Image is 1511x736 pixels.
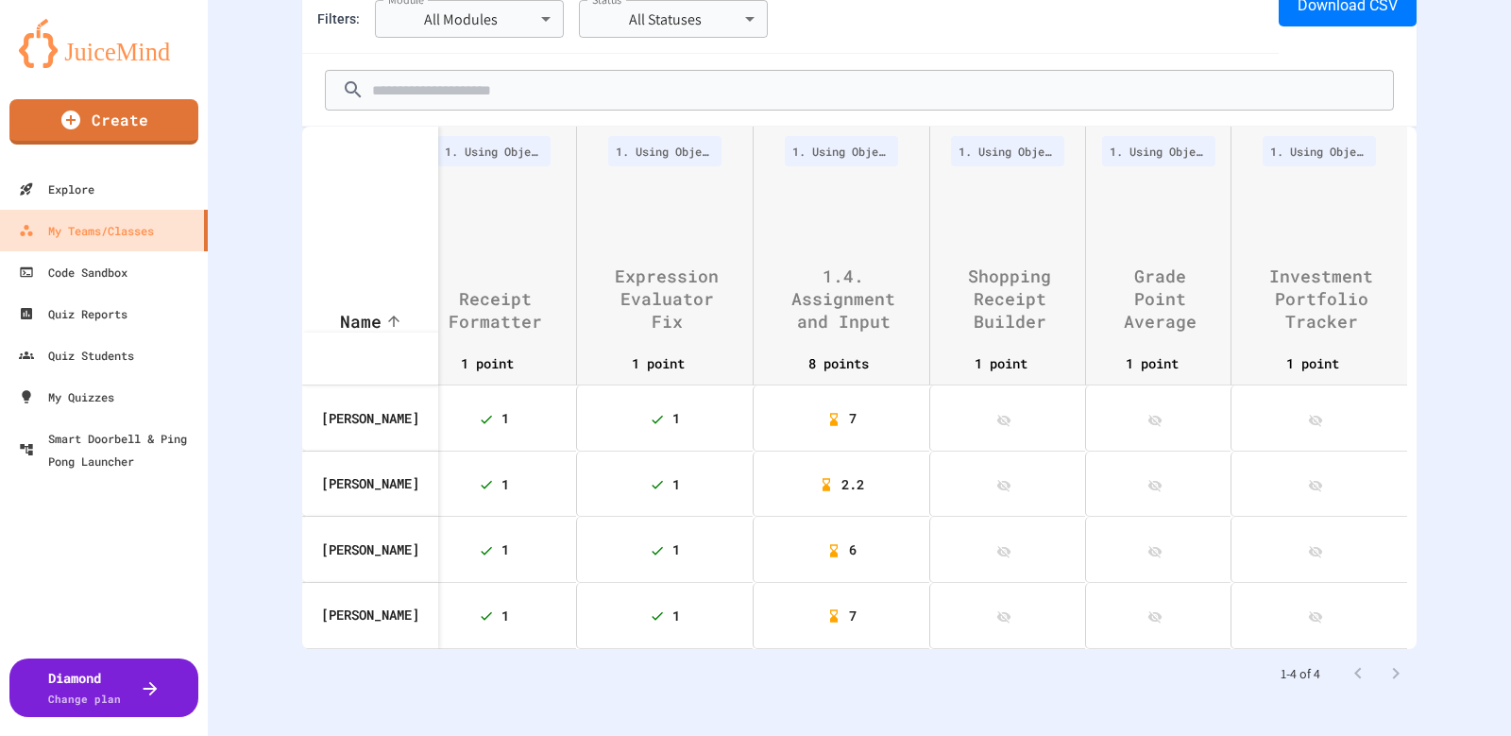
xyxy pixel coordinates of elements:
[951,136,1064,166] div: 1. Using Objects and Methods
[19,261,127,283] div: Code Sandbox
[501,410,509,428] span: 1
[841,475,864,493] span: 2.2
[849,541,857,559] span: 6
[975,352,1069,375] span: 1 point
[449,287,567,333] span: Receipt Formatter
[19,178,94,200] div: Explore
[19,302,127,325] div: Quiz Reports
[849,607,857,625] span: 7
[1269,265,1398,333] span: Investment Portfolio Tracker
[785,136,898,166] div: 1. Using Objects and Methods
[501,541,509,559] span: 1
[48,668,121,708] div: Diamond
[9,659,198,717] button: DiamondChange plan
[632,352,726,375] span: 1 point
[19,385,114,408] div: My Quizzes
[302,583,438,649] th: [PERSON_NAME]
[302,385,438,452] th: [PERSON_NAME]
[968,265,1076,333] span: Shopping Receipt Builder
[1124,265,1221,333] span: Grade Point Average
[19,219,154,242] div: My Teams/Classes
[1263,136,1376,166] div: 1. Using Objects and Methods
[19,344,134,367] div: Quiz Students
[317,9,360,29] div: Filters:
[672,410,680,428] span: 1
[19,427,200,472] div: Smart Doorbell & Ping Pong Launcher
[19,19,189,68] img: logo-orange.svg
[808,352,903,375] span: 8 points
[1281,664,1320,683] p: 1-4 of 4
[615,265,743,333] span: Expression Evaluator Fix
[437,136,551,166] div: 1. Using Objects and Methods
[461,352,555,375] span: 1 point
[672,541,680,559] span: 1
[501,475,509,493] span: 1
[672,475,680,493] span: 1
[1126,352,1220,375] span: 1 point
[48,692,121,706] span: Change plan
[302,452,438,518] th: [PERSON_NAME]
[608,136,722,166] div: 1. Using Objects and Methods
[340,310,406,333] span: Name
[501,607,509,625] span: 1
[1102,136,1215,166] div: 1. Using Objects and Methods
[791,265,920,333] span: 1.4. Assignment and Input
[9,99,198,145] a: Create
[302,517,438,583] th: [PERSON_NAME]
[849,410,857,428] span: 7
[1286,352,1381,375] span: 1 point
[672,607,680,625] span: 1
